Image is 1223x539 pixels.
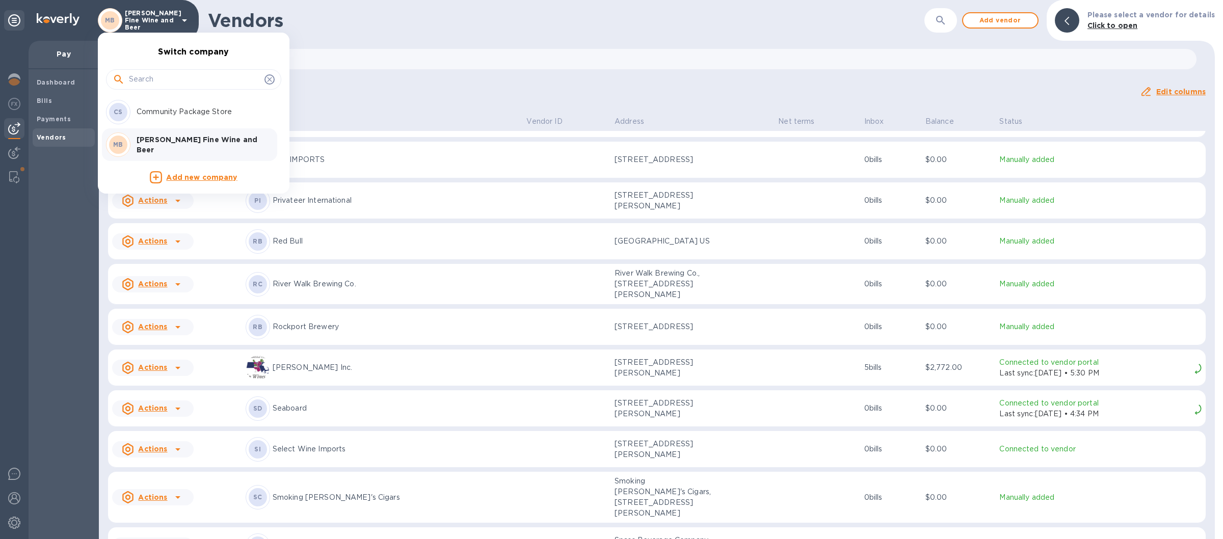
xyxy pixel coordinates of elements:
[137,106,265,117] p: Community Package Store
[114,108,123,116] b: CS
[113,141,123,148] b: MB
[129,72,260,87] input: Search
[166,172,237,183] p: Add new company
[137,134,265,155] p: [PERSON_NAME] Fine Wine and Beer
